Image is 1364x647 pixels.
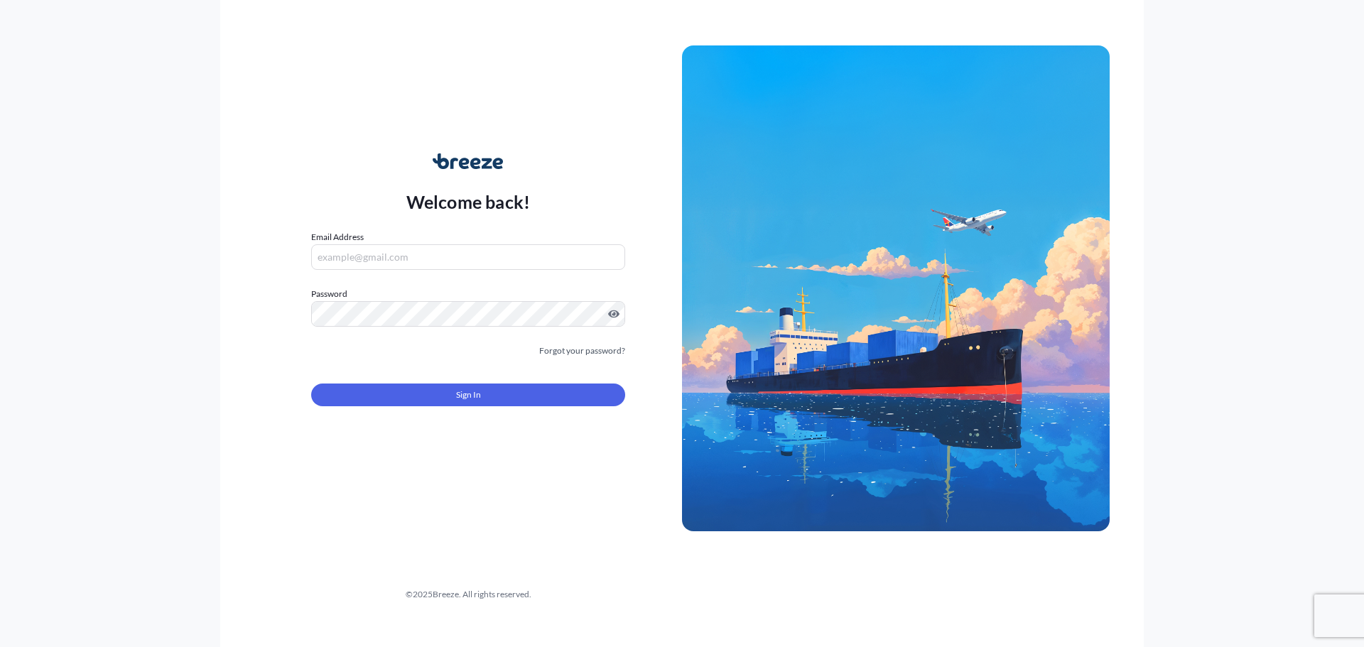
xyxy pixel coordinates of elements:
div: © 2025 Breeze. All rights reserved. [254,587,682,602]
label: Password [311,287,625,301]
img: Ship illustration [682,45,1110,531]
p: Welcome back! [406,190,531,213]
input: example@gmail.com [311,244,625,270]
label: Email Address [311,230,364,244]
button: Show password [608,308,619,320]
a: Forgot your password? [539,344,625,358]
button: Sign In [311,384,625,406]
span: Sign In [456,388,481,402]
